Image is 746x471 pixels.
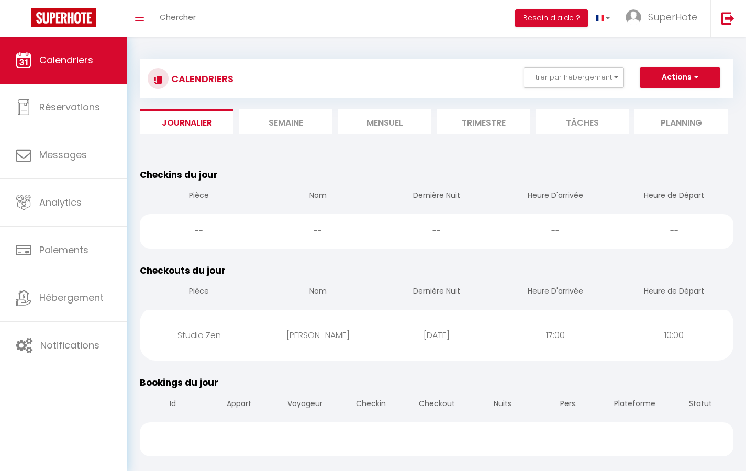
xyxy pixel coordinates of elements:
[640,67,720,88] button: Actions
[8,4,40,36] button: Ouvrir le widget de chat LiveChat
[272,390,338,420] th: Voyageur
[524,67,624,88] button: Filtrer par hébergement
[259,277,377,307] th: Nom
[239,109,332,134] li: Semaine
[140,318,259,352] div: Studio Zen
[39,196,82,209] span: Analytics
[39,148,87,161] span: Messages
[39,291,104,304] span: Hébergement
[140,376,218,389] span: Bookings du jour
[140,422,206,456] div: --
[206,422,272,456] div: --
[721,12,734,25] img: logout
[140,264,226,277] span: Checkouts du jour
[470,422,536,456] div: --
[140,182,259,211] th: Pièce
[496,182,615,211] th: Heure D'arrivée
[437,109,530,134] li: Trimestre
[169,67,233,91] h3: CALENDRIERS
[140,169,218,181] span: Checkins du jour
[634,109,728,134] li: Planning
[615,318,733,352] div: 10:00
[667,422,733,456] div: --
[377,182,496,211] th: Dernière Nuit
[39,100,100,114] span: Réservations
[338,390,404,420] th: Checkin
[602,422,667,456] div: --
[602,390,667,420] th: Plateforme
[648,10,697,24] span: SuperHote
[272,422,338,456] div: --
[259,214,377,248] div: --
[626,9,641,25] img: ...
[259,318,377,352] div: [PERSON_NAME]
[536,390,602,420] th: Pers.
[40,339,99,352] span: Notifications
[615,214,733,248] div: --
[338,109,431,134] li: Mensuel
[31,8,96,27] img: Super Booking
[206,390,272,420] th: Appart
[667,390,733,420] th: Statut
[496,277,615,307] th: Heure D'arrivée
[536,109,629,134] li: Tâches
[259,182,377,211] th: Nom
[515,9,588,27] button: Besoin d'aide ?
[140,214,259,248] div: --
[377,277,496,307] th: Dernière Nuit
[140,109,233,134] li: Journalier
[496,318,615,352] div: 17:00
[404,390,470,420] th: Checkout
[377,318,496,352] div: [DATE]
[470,390,536,420] th: Nuits
[140,277,259,307] th: Pièce
[615,277,733,307] th: Heure de Départ
[404,422,470,456] div: --
[140,390,206,420] th: Id
[338,422,404,456] div: --
[615,182,733,211] th: Heure de Départ
[39,53,93,66] span: Calendriers
[160,12,196,23] span: Chercher
[536,422,602,456] div: --
[39,243,88,256] span: Paiements
[496,214,615,248] div: --
[377,214,496,248] div: --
